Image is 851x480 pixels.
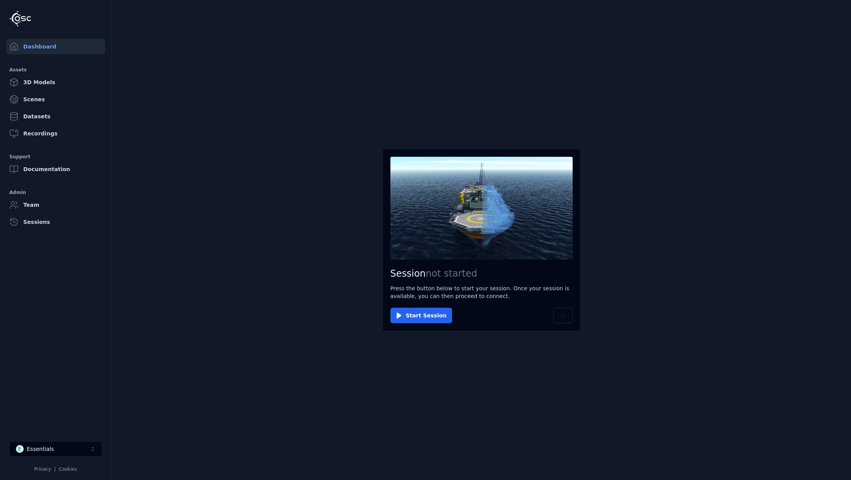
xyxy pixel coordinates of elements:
h2: Session [390,267,573,280]
a: Privacy [34,466,51,472]
span: | [54,466,56,472]
a: Documentation [6,161,105,177]
a: Sessions [6,214,105,230]
a: Team [6,197,105,213]
a: Scenes [6,92,105,107]
a: Cookies [59,466,77,472]
a: Dashboard [6,39,105,54]
a: 3D Models [6,75,105,90]
button: Start Session [390,308,452,323]
img: Logo [9,10,31,27]
button: Select a workspace [9,441,102,457]
div: Admin [9,188,102,197]
div: Support [9,152,102,161]
a: Datasets [6,109,105,124]
div: E [16,445,24,453]
div: Assets [9,65,102,75]
div: Essentials [27,445,54,453]
a: Recordings [6,126,105,141]
span: not started [426,268,477,279]
p: Press the button below to start your session. Once your session is available, you can then procee... [390,284,573,300]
